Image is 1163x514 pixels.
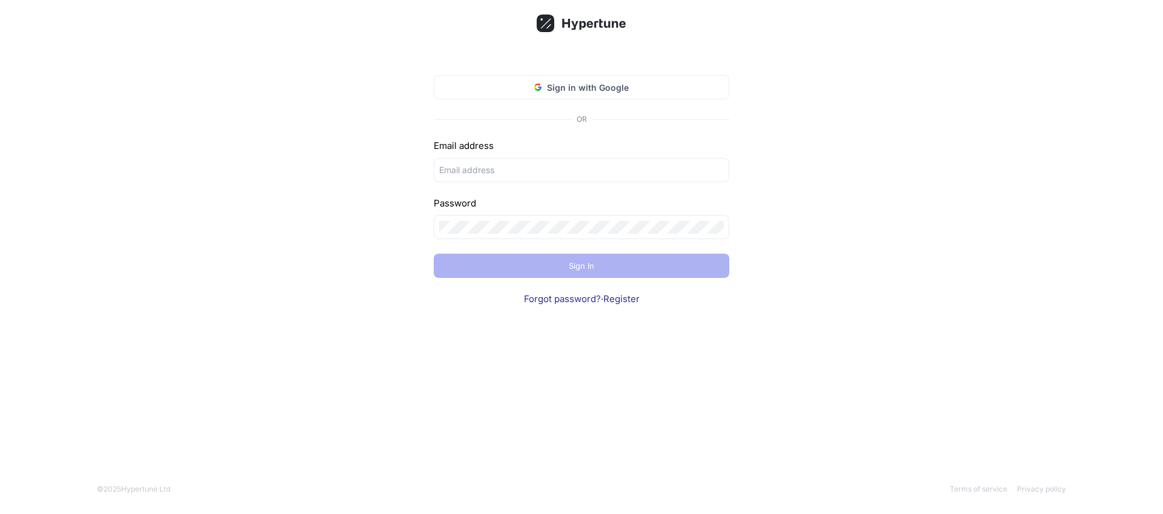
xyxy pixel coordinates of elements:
span: Sign In [569,262,594,269]
input: Email address [439,163,724,176]
div: OR [577,114,587,125]
a: Terms of service [950,484,1007,493]
a: Register [603,293,640,305]
div: Password [434,197,729,211]
a: Forgot password? [524,293,601,305]
a: Privacy policy [1017,484,1066,493]
button: Sign In [434,254,729,278]
button: Sign in with Google [434,75,729,99]
span: Sign in with Google [547,81,629,94]
div: © 2025 Hypertune Ltd [97,484,170,495]
div: Email address [434,139,729,153]
div: · [434,292,729,306]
